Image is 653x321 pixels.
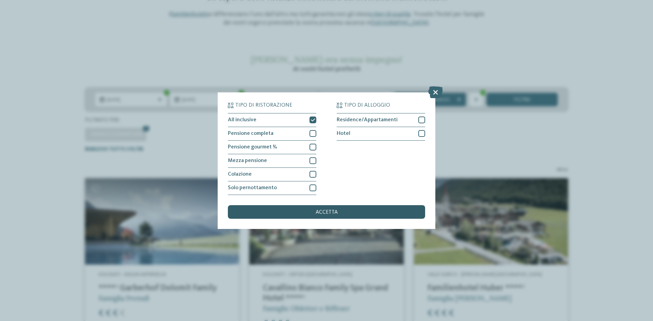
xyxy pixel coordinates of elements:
[316,210,338,215] span: accetta
[337,117,398,123] span: Residence/Appartamenti
[228,185,277,191] span: Solo pernottamento
[228,172,252,177] span: Colazione
[228,158,267,163] span: Mezza pensione
[337,131,350,136] span: Hotel
[228,117,256,123] span: All inclusive
[235,103,292,108] span: Tipo di ristorazione
[228,131,273,136] span: Pensione completa
[228,144,277,150] span: Pensione gourmet ¾
[344,103,390,108] span: Tipo di alloggio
